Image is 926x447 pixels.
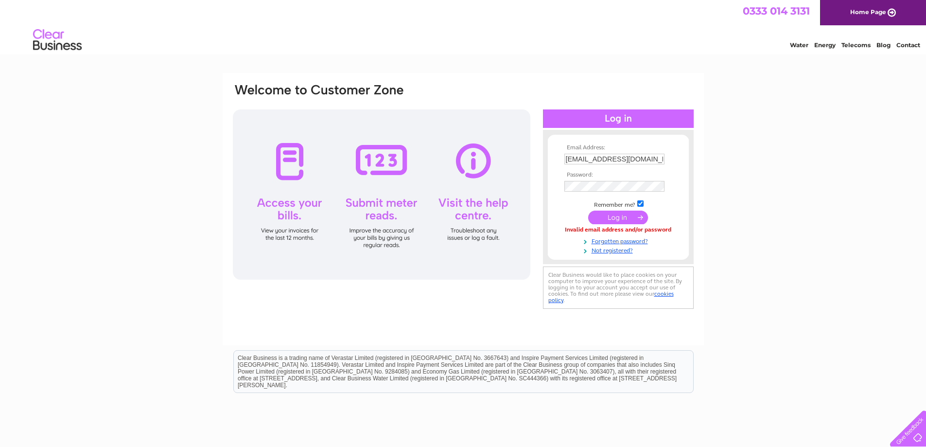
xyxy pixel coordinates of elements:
th: Email Address: [562,144,675,151]
a: Telecoms [841,41,871,49]
th: Password: [562,172,675,179]
input: Submit [588,211,648,224]
a: cookies policy [548,290,674,304]
a: Blog [876,41,891,49]
td: Remember me? [562,199,675,209]
a: Contact [896,41,920,49]
a: Not registered? [564,245,675,254]
div: Invalid email address and/or password [564,227,672,233]
a: 0333 014 3131 [743,5,810,17]
img: logo.png [33,25,82,55]
div: Clear Business would like to place cookies on your computer to improve your experience of the sit... [543,267,694,309]
a: Water [790,41,808,49]
a: Energy [814,41,836,49]
div: Clear Business is a trading name of Verastar Limited (registered in [GEOGRAPHIC_DATA] No. 3667643... [234,5,693,47]
a: Forgotten password? [564,236,675,245]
